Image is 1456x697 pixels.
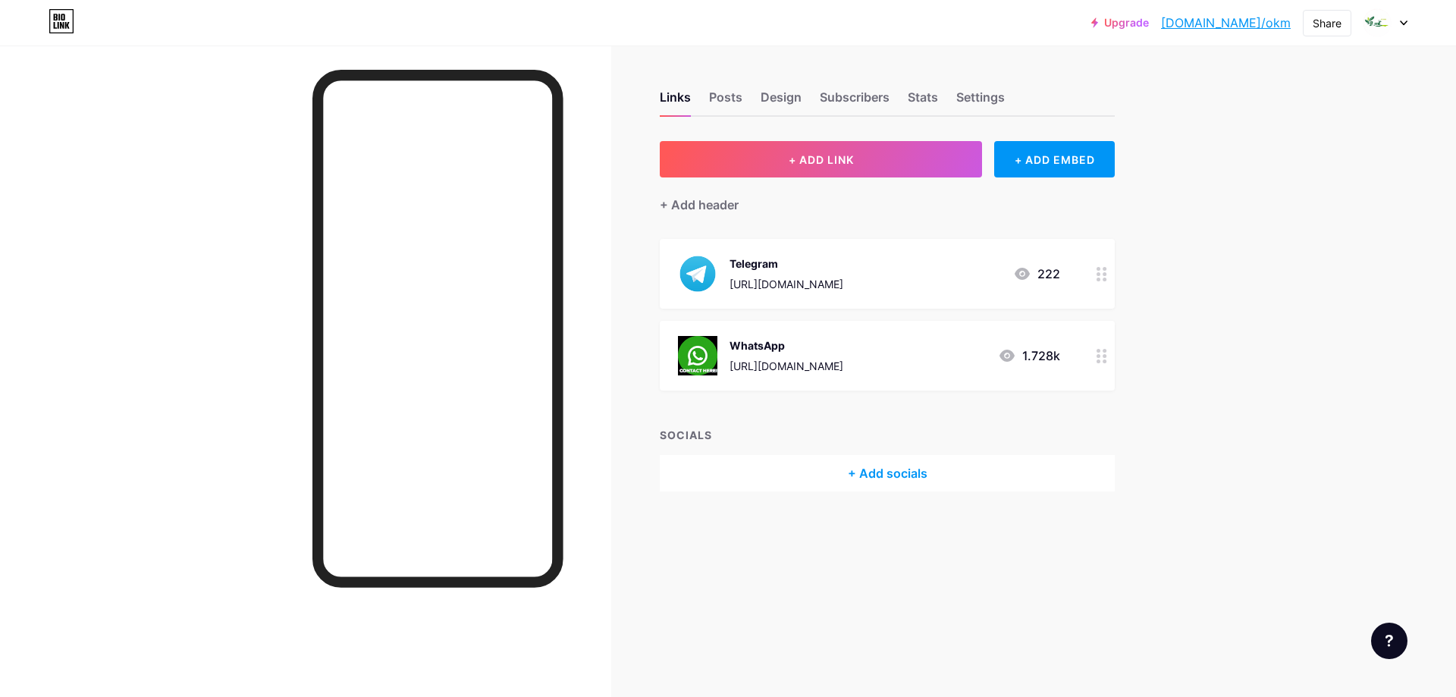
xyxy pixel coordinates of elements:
div: + Add header [660,196,739,214]
div: Posts [709,88,742,115]
img: Telegram [678,254,717,294]
div: Design [761,88,802,115]
div: [URL][DOMAIN_NAME] [730,358,843,374]
button: + ADD LINK [660,141,982,177]
img: WhatsApp [678,336,717,375]
a: [DOMAIN_NAME]/okm [1161,14,1291,32]
img: okm [1363,8,1392,37]
div: 222 [1013,265,1060,283]
div: [URL][DOMAIN_NAME] [730,276,843,292]
div: + ADD EMBED [994,141,1115,177]
div: Share [1313,15,1341,31]
span: + ADD LINK [789,153,854,166]
div: WhatsApp [730,338,843,353]
div: 1.728k [998,347,1060,365]
div: Settings [956,88,1005,115]
div: + Add socials [660,455,1115,491]
div: Telegram [730,256,843,272]
div: Subscribers [820,88,890,115]
div: SOCIALS [660,427,1115,443]
div: Links [660,88,691,115]
a: Upgrade [1091,17,1149,29]
div: Stats [908,88,938,115]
